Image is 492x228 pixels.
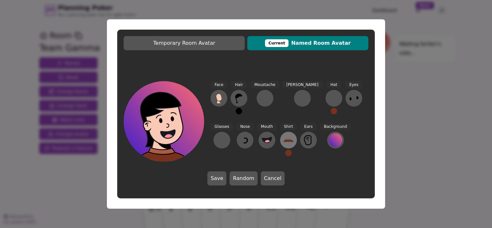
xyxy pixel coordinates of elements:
[257,123,277,130] span: Mouth
[231,81,247,89] span: Hair
[127,39,241,47] span: Temporary Room Avatar
[280,123,297,130] span: Shirt
[261,171,285,185] button: Cancel
[326,81,341,89] span: Hat
[300,123,317,130] span: Ears
[211,81,227,89] span: Face
[282,81,322,89] span: [PERSON_NAME]
[251,81,279,89] span: Moustache
[124,36,245,50] button: Temporary Room Avatar
[265,39,289,47] div: This avatar will be displayed in dedicated rooms
[251,39,365,47] span: Named Room Avatar
[230,171,257,185] button: Random
[236,123,254,130] span: Nose
[320,123,351,130] span: Background
[207,171,226,185] button: Save
[211,123,233,130] span: Glasses
[247,36,368,50] button: CurrentNamed Room Avatar
[345,81,362,89] span: Eyes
